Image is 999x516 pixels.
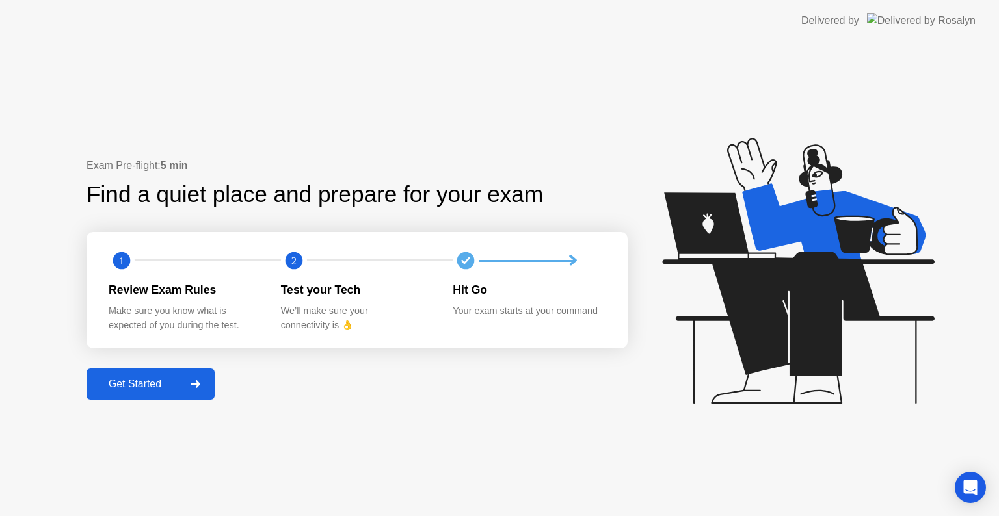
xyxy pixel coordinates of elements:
[87,368,215,400] button: Get Started
[453,281,604,298] div: Hit Go
[281,281,433,298] div: Test your Tech
[90,378,180,390] div: Get Started
[109,281,260,298] div: Review Exam Rules
[453,304,604,318] div: Your exam starts at your command
[119,255,124,267] text: 1
[87,158,628,174] div: Exam Pre-flight:
[955,472,986,503] div: Open Intercom Messenger
[161,160,188,171] b: 5 min
[291,255,297,267] text: 2
[281,304,433,332] div: We’ll make sure your connectivity is 👌
[87,177,545,212] div: Find a quiet place and prepare for your exam
[867,13,976,28] img: Delivered by Rosalyn
[109,304,260,332] div: Make sure you know what is expected of you during the test.
[801,13,859,29] div: Delivered by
